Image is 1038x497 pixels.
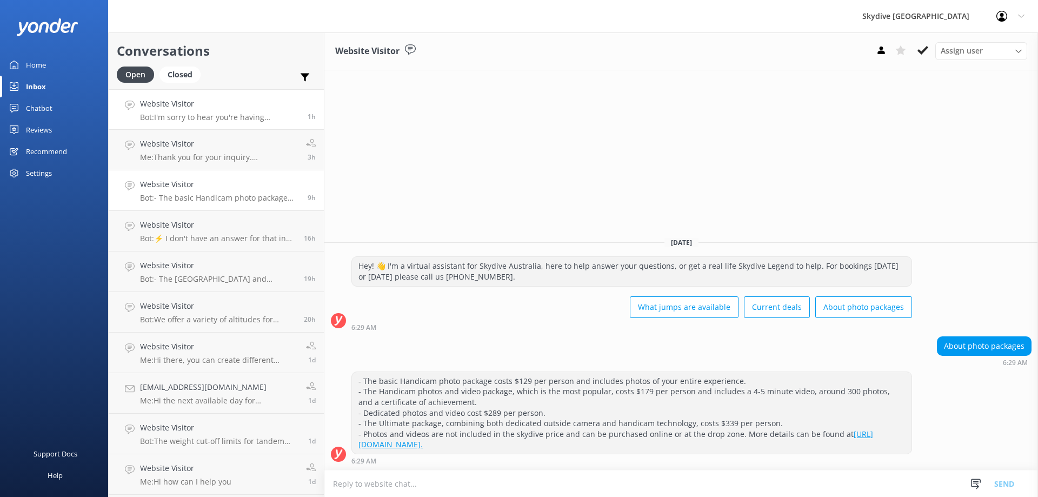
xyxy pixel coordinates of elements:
a: [URL][DOMAIN_NAME]. [358,429,873,450]
p: Me: Hi how can I help you [140,477,231,487]
p: Bot: We offer a variety of altitudes for skydiving, with all dropzones providing jumps up to 15,0... [140,315,296,324]
span: Aug 20 2025 11:33am (UTC +10:00) Australia/Brisbane [308,436,316,446]
span: Aug 20 2025 02:26pm (UTC +10:00) Australia/Brisbane [308,355,316,365]
strong: 6:29 AM [351,458,376,465]
div: Reviews [26,119,52,141]
div: Open [117,67,154,83]
h4: Website Visitor [140,300,296,312]
a: Website VisitorBot:I'm sorry to hear you're having problems with the booking process. Please call... [109,89,324,130]
p: Me: Thank you for your inquiry. Unfortunately, our shuttle service is strictly for registered jum... [140,153,298,162]
h4: Website Visitor [140,422,300,434]
button: About photo packages [815,296,912,318]
span: [DATE] [664,238,698,247]
p: Bot: - The [GEOGRAPHIC_DATA] and [GEOGRAPHIC_DATA] skydiving locations in [GEOGRAPHIC_DATA] are n... [140,274,296,284]
span: Aug 21 2025 12:06am (UTC +10:00) Australia/Brisbane [304,234,316,243]
h3: Website Visitor [335,44,400,58]
h4: Website Visitor [140,462,231,474]
span: Aug 20 2025 08:14pm (UTC +10:00) Australia/Brisbane [304,315,316,324]
span: Assign user [941,45,983,57]
button: Current deals [744,296,810,318]
a: Website VisitorMe:Hi how can I help you1d [109,454,324,495]
strong: 6:29 AM [351,324,376,331]
span: Aug 21 2025 06:29am (UTC +10:00) Australia/Brisbane [308,193,316,202]
div: Chatbot [26,97,52,119]
div: Closed [159,67,201,83]
a: Open [117,68,159,80]
p: Bot: ⚡ I don't have an answer for that in my knowledge base. Please try and rephrase your questio... [140,234,296,243]
h4: Website Visitor [140,260,296,271]
img: yonder-white-logo.png [16,18,78,36]
h4: [EMAIL_ADDRESS][DOMAIN_NAME] [140,381,298,393]
div: Support Docs [34,443,77,465]
h4: Website Visitor [140,138,298,150]
div: Aug 21 2025 06:29am (UTC +10:00) Australia/Brisbane [351,323,912,331]
span: Aug 20 2025 09:04pm (UTC +10:00) Australia/Brisbane [304,274,316,283]
p: Me: Hi there, you can create different booking numbers. We can link you together in the system. M... [140,355,298,365]
p: Bot: I'm sorry to hear you're having problems with the booking process. Please call us on [PHONE_... [140,112,300,122]
div: Help [48,465,63,486]
div: Home [26,54,46,76]
a: Website VisitorBot:⚡ I don't have an answer for that in my knowledge base. Please try and rephras... [109,211,324,251]
span: Aug 21 2025 12:51pm (UTC +10:00) Australia/Brisbane [308,153,316,162]
p: Bot: The weight cut-off limits for tandem skydiving vary by drop zone and by day, but at most dro... [140,436,300,446]
a: Website VisitorBot:We offer a variety of altitudes for skydiving, with all dropzones providing ju... [109,292,324,333]
div: Aug 21 2025 06:29am (UTC +10:00) Australia/Brisbane [937,359,1032,366]
span: Aug 21 2025 02:51pm (UTC +10:00) Australia/Brisbane [308,112,316,121]
a: Website VisitorMe:Thank you for your inquiry. Unfortunately, our shuttle service is strictly for ... [109,130,324,170]
span: Aug 20 2025 07:51am (UTC +10:00) Australia/Brisbane [308,477,316,486]
p: Bot: - The basic Handicam photo package costs $129 per person and includes photos of your entire ... [140,193,300,203]
a: Website VisitorBot:- The basic Handicam photo package costs $129 per person and includes photos o... [109,170,324,211]
strong: 6:29 AM [1003,360,1028,366]
div: Hey! 👋 I'm a virtual assistant for Skydive Australia, here to help answer your questions, or get ... [352,257,911,286]
span: Aug 20 2025 02:17pm (UTC +10:00) Australia/Brisbane [308,396,316,405]
div: About photo packages [937,337,1031,355]
a: Website VisitorBot:The weight cut-off limits for tandem skydiving vary by drop zone and by day, b... [109,414,324,454]
div: Settings [26,162,52,184]
div: Assign User [935,42,1027,59]
p: Me: Hi the next available day for [PERSON_NAME][GEOGRAPHIC_DATA] with local pick up service will ... [140,396,298,406]
a: Website VisitorMe:Hi there, you can create different booking numbers. We can link you together in... [109,333,324,373]
h4: Website Visitor [140,98,300,110]
button: What jumps are available [630,296,738,318]
h4: Website Visitor [140,178,300,190]
a: [EMAIL_ADDRESS][DOMAIN_NAME]Me:Hi the next available day for [PERSON_NAME][GEOGRAPHIC_DATA] with ... [109,373,324,414]
div: Recommend [26,141,67,162]
a: Closed [159,68,206,80]
h4: Website Visitor [140,341,298,353]
a: Website VisitorBot:- The [GEOGRAPHIC_DATA] and [GEOGRAPHIC_DATA] skydiving locations in [GEOGRAPH... [109,251,324,292]
h4: Website Visitor [140,219,296,231]
h2: Conversations [117,41,316,61]
div: - The basic Handicam photo package costs $129 per person and includes photos of your entire exper... [352,372,911,454]
div: Inbox [26,76,46,97]
div: Aug 21 2025 06:29am (UTC +10:00) Australia/Brisbane [351,457,912,465]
